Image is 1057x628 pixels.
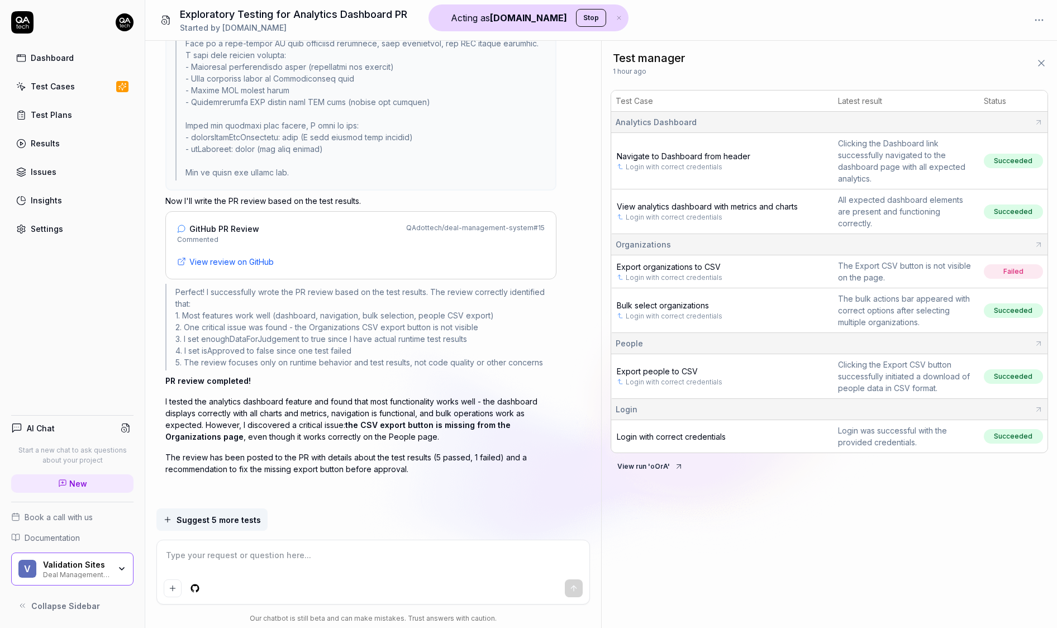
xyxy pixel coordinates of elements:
a: Navigate to Dashboard from headerLogin with correct credentials [617,151,829,172]
p: Start a new chat to ask questions about your project [11,445,134,465]
div: Settings [31,223,63,235]
a: Results [11,132,134,154]
a: Login with correct credentials [617,432,726,441]
div: Clicking the Dashboard link successfully navigated to the dashboard page with all expected analyt... [838,137,974,184]
a: View review on GitHub [177,256,545,268]
a: Book a call with us [11,511,134,523]
a: GitHub PR Review [177,223,259,235]
div: QAdottech / deal-management-system # 15 [406,223,545,245]
span: Failed [984,264,1043,279]
span: Organizations [616,239,671,250]
a: Login with correct credentials [626,311,722,321]
span: Succeeded [984,204,1043,219]
p: Now I'll write the PR review based on the test results. [165,195,556,207]
th: Latest result [834,91,979,112]
a: Dashboard [11,47,134,69]
span: Suggest 5 more tests [177,514,261,526]
h4: AI Chat [27,422,55,434]
a: Login with correct credentials [626,377,722,387]
span: Login [616,403,637,415]
span: the CSV export button is missing from the Organizations page [165,420,511,441]
span: Export organizations to CSV [617,262,721,272]
div: Perfect! I successfully wrote the PR review based on the test results. The review correctly ident... [165,284,556,370]
a: Export organizations to CSVLogin with correct credentials [617,262,829,283]
span: PR review completed! [165,376,251,386]
a: Login with correct credentials [626,212,722,222]
th: Test Case [611,91,834,112]
span: Commented [177,235,259,245]
a: Test Plans [11,104,134,126]
a: Documentation [11,532,134,544]
img: 7ccf6c19-61ad-4a6c-8811-018b02a1b829.jpg [116,13,134,31]
span: Analytics Dashboard [616,116,697,128]
a: View analytics dashboard with metrics and chartsLogin with correct credentials [617,202,829,222]
div: Validation Sites [43,560,110,570]
span: Bulk select organizations [617,301,709,310]
span: V [18,560,36,578]
span: Navigate to Dashboard from header [617,151,750,161]
button: View run 'oOrA' [611,458,690,475]
span: Test manager [613,50,685,66]
span: People [616,337,643,349]
div: Results [31,137,60,149]
h1: Exploratory Testing for Analytics Dashboard PR [180,7,407,22]
p: I tested the analytics dashboard feature and found that most functionality works well - the dashb... [165,396,556,443]
p: The review has been posted to the PR with details about the test results (5 passed, 1 failed) and... [165,451,556,475]
span: GitHub PR Review [189,223,259,235]
div: Started by [180,22,407,34]
span: View analytics dashboard with metrics and charts [617,202,798,211]
button: VValidation SitesDeal Management System [11,553,134,586]
span: Collapse Sidebar [31,600,100,612]
a: Settings [11,218,134,240]
a: Test Cases [11,75,134,97]
button: Stop [576,9,606,27]
a: Export people to CSVLogin with correct credentials [617,367,829,387]
div: The Export CSV button is not visible on the page. [838,260,974,283]
span: Succeeded [984,369,1043,384]
a: Bulk select organizationsLogin with correct credentials [617,301,829,321]
button: Add attachment [164,579,182,597]
span: View review on GitHub [189,256,274,268]
span: Succeeded [984,154,1043,168]
span: Succeeded [984,429,1043,444]
a: View run 'oOrA' [611,460,690,471]
div: The bulk actions bar appeared with correct options after selecting multiple organizations. [838,293,974,328]
div: Deal Management System [43,569,110,578]
span: Documentation [25,532,80,544]
div: All expected dashboard elements are present and functioning correctly. [838,194,974,229]
span: Book a call with us [25,511,93,523]
a: Login with correct credentials [626,273,722,283]
span: 1 hour ago [613,66,646,77]
div: Login was successful with the provided credentials. [838,425,974,448]
div: Dashboard [31,52,74,64]
a: Login with correct credentials [626,162,722,172]
span: New [69,478,87,489]
div: Issues [31,166,56,178]
div: Insights [31,194,62,206]
div: Test Cases [31,80,75,92]
span: Succeeded [984,303,1043,318]
button: Collapse Sidebar [11,594,134,617]
a: Insights [11,189,134,211]
div: Test Plans [31,109,72,121]
a: New [11,474,134,493]
button: Suggest 5 more tests [156,508,268,531]
span: [DOMAIN_NAME] [222,23,287,32]
div: Clicking the Export CSV button successfully initiated a download of people data in CSV format. [838,359,974,394]
div: Our chatbot is still beta and can make mistakes. Trust answers with caution. [156,613,589,624]
th: Status [979,91,1048,112]
a: Issues [11,161,134,183]
span: Export people to CSV [617,367,698,376]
